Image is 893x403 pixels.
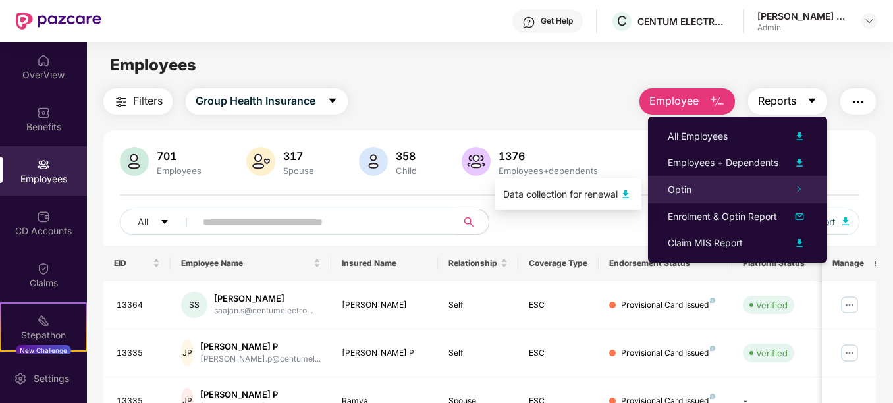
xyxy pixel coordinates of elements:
img: svg+xml;base64,PHN2ZyBpZD0iQ2xhaW0iIHhtbG5zPSJodHRwOi8vd3d3LnczLm9yZy8yMDAwL3N2ZyIgd2lkdGg9IjIwIi... [37,262,50,275]
img: svg+xml;base64,PHN2ZyBpZD0iRW1wbG95ZWVzIiB4bWxucz0iaHR0cDovL3d3dy53My5vcmcvMjAwMC9zdmciIHdpZHRoPS... [37,158,50,171]
span: caret-down [807,95,817,107]
div: Employees [154,165,204,176]
div: Employees+dependents [496,165,601,176]
th: Manage [822,246,875,281]
img: svg+xml;base64,PHN2ZyBpZD0iQmVuZWZpdHMiIHhtbG5zPSJodHRwOi8vd3d3LnczLm9yZy8yMDAwL3N2ZyIgd2lkdGg9Ij... [37,106,50,119]
th: Employee Name [171,246,331,281]
span: Relationship [448,258,498,269]
div: [PERSON_NAME] [342,299,428,311]
img: svg+xml;base64,PHN2ZyBpZD0iSG9tZSIgeG1sbnM9Imh0dHA6Ly93d3cudzMub3JnLzIwMDAvc3ZnIiB3aWR0aD0iMjAiIG... [37,54,50,67]
span: Employee Name [181,258,311,269]
span: EID [114,258,150,269]
div: 701 [154,149,204,163]
img: svg+xml;base64,PHN2ZyBpZD0iRHJvcGRvd24tMzJ4MzIiIHhtbG5zPSJodHRwOi8vd3d3LnczLm9yZy8yMDAwL3N2ZyIgd2... [864,16,875,26]
div: [PERSON_NAME] P [342,347,428,360]
img: svg+xml;base64,PHN2ZyB4bWxucz0iaHR0cDovL3d3dy53My5vcmcvMjAwMC9zdmciIHhtbG5zOnhsaW5rPSJodHRwOi8vd3... [709,94,725,110]
div: Endorsement Status [609,258,722,269]
div: Get Help [541,16,573,26]
button: Employee [639,88,735,115]
div: Self [448,299,508,311]
div: 13364 [117,299,160,311]
img: svg+xml;base64,PHN2ZyB4bWxucz0iaHR0cDovL3d3dy53My5vcmcvMjAwMC9zdmciIHhtbG5zOnhsaW5rPSJodHRwOi8vd3... [120,147,149,176]
img: svg+xml;base64,PHN2ZyB4bWxucz0iaHR0cDovL3d3dy53My5vcmcvMjAwMC9zdmciIHhtbG5zOnhsaW5rPSJodHRwOi8vd3... [246,147,275,176]
span: All [138,215,148,229]
th: EID [103,246,171,281]
img: svg+xml;base64,PHN2ZyB4bWxucz0iaHR0cDovL3d3dy53My5vcmcvMjAwMC9zdmciIHhtbG5zOnhsaW5rPSJodHRwOi8vd3... [792,209,807,225]
img: svg+xml;base64,PHN2ZyB4bWxucz0iaHR0cDovL3d3dy53My5vcmcvMjAwMC9zdmciIHdpZHRoPSI4IiBoZWlnaHQ9IjgiIH... [710,298,715,303]
img: svg+xml;base64,PHN2ZyBpZD0iSGVscC0zMngzMiIgeG1sbnM9Imh0dHA6Ly93d3cudzMub3JnLzIwMDAvc3ZnIiB3aWR0aD... [522,16,535,29]
img: svg+xml;base64,PHN2ZyB4bWxucz0iaHR0cDovL3d3dy53My5vcmcvMjAwMC9zdmciIHdpZHRoPSI4IiBoZWlnaHQ9IjgiIH... [710,346,715,351]
div: All Employees [668,129,728,144]
img: manageButton [839,342,860,363]
img: svg+xml;base64,PHN2ZyB4bWxucz0iaHR0cDovL3d3dy53My5vcmcvMjAwMC9zdmciIHhtbG5zOnhsaW5rPSJodHRwOi8vd3... [462,147,491,176]
span: Group Health Insurance [196,93,315,109]
img: manageButton [839,294,860,315]
div: 317 [281,149,317,163]
span: Optin [668,184,691,195]
img: svg+xml;base64,PHN2ZyB4bWxucz0iaHR0cDovL3d3dy53My5vcmcvMjAwMC9zdmciIHhtbG5zOnhsaW5rPSJodHRwOi8vd3... [792,155,807,171]
div: New Challenge [16,345,71,356]
span: Reports [758,93,796,109]
button: Group Health Insurancecaret-down [186,88,348,115]
img: svg+xml;base64,PHN2ZyB4bWxucz0iaHR0cDovL3d3dy53My5vcmcvMjAwMC9zdmciIHhtbG5zOnhsaW5rPSJodHRwOi8vd3... [618,186,634,202]
img: svg+xml;base64,PHN2ZyB4bWxucz0iaHR0cDovL3d3dy53My5vcmcvMjAwMC9zdmciIHhtbG5zOnhsaW5rPSJodHRwOi8vd3... [792,128,807,144]
div: [PERSON_NAME] P [200,389,321,401]
img: New Pazcare Logo [16,13,101,30]
button: Reportscaret-down [748,88,827,115]
img: svg+xml;base64,PHN2ZyB4bWxucz0iaHR0cDovL3d3dy53My5vcmcvMjAwMC9zdmciIHdpZHRoPSIyNCIgaGVpZ2h0PSIyNC... [113,94,129,110]
div: Claim MIS Report [668,236,743,250]
img: svg+xml;base64,PHN2ZyB4bWxucz0iaHR0cDovL3d3dy53My5vcmcvMjAwMC9zdmciIHhtbG5zOnhsaW5rPSJodHRwOi8vd3... [842,217,849,225]
div: CENTUM ELECTRONICS LIMITED [637,15,730,28]
div: Spouse [281,165,317,176]
div: Data collection for renewal [503,187,618,201]
img: svg+xml;base64,PHN2ZyB4bWxucz0iaHR0cDovL3d3dy53My5vcmcvMjAwMC9zdmciIHdpZHRoPSIyMSIgaGVpZ2h0PSIyMC... [37,314,50,327]
div: Verified [756,298,788,311]
th: Relationship [438,246,518,281]
div: 1376 [496,149,601,163]
span: search [456,217,482,227]
img: svg+xml;base64,PHN2ZyBpZD0iQ0RfQWNjb3VudHMiIGRhdGEtbmFtZT0iQ0QgQWNjb3VudHMiIHhtbG5zPSJodHRwOi8vd3... [37,210,50,223]
div: Enrolment & Optin Report [668,209,777,224]
img: svg+xml;base64,PHN2ZyB4bWxucz0iaHR0cDovL3d3dy53My5vcmcvMjAwMC9zdmciIHdpZHRoPSIyNCIgaGVpZ2h0PSIyNC... [850,94,866,110]
div: Child [393,165,419,176]
button: Filters [103,88,173,115]
div: [PERSON_NAME] B S [757,10,850,22]
div: Employees + Dependents [668,155,778,170]
button: search [456,209,489,235]
div: 13335 [117,347,160,360]
div: [PERSON_NAME].p@centumel... [200,353,321,365]
img: svg+xml;base64,PHN2ZyB4bWxucz0iaHR0cDovL3d3dy53My5vcmcvMjAwMC9zdmciIHdpZHRoPSI4IiBoZWlnaHQ9IjgiIH... [710,394,715,399]
div: ESC [529,299,588,311]
span: caret-down [327,95,338,107]
div: Verified [756,346,788,360]
div: saajan.s@centumelectro... [214,305,313,317]
span: right [796,186,802,192]
span: C [617,13,627,29]
div: Provisional Card Issued [621,299,715,311]
img: svg+xml;base64,PHN2ZyBpZD0iU2V0dGluZy0yMHgyMCIgeG1sbnM9Imh0dHA6Ly93d3cudzMub3JnLzIwMDAvc3ZnIiB3aW... [14,372,27,385]
th: Coverage Type [518,246,599,281]
span: Filters [133,93,163,109]
span: caret-down [160,217,169,228]
div: Admin [757,22,850,33]
div: [PERSON_NAME] [214,292,313,305]
img: svg+xml;base64,PHN2ZyB4bWxucz0iaHR0cDovL3d3dy53My5vcmcvMjAwMC9zdmciIHhtbG5zOnhsaW5rPSJodHRwOi8vd3... [359,147,388,176]
div: Self [448,347,508,360]
span: Employee [649,93,699,109]
div: SS [181,292,207,318]
img: svg+xml;base64,PHN2ZyB4bWxucz0iaHR0cDovL3d3dy53My5vcmcvMjAwMC9zdmciIHhtbG5zOnhsaW5rPSJodHRwOi8vd3... [792,235,807,251]
button: Allcaret-down [120,209,200,235]
div: ESC [529,347,588,360]
span: Employees [110,55,196,74]
div: Stepathon [1,329,86,342]
th: Insured Name [331,246,439,281]
div: Settings [30,372,73,385]
div: 358 [393,149,419,163]
div: Provisional Card Issued [621,347,715,360]
div: [PERSON_NAME] P [200,340,321,353]
div: JP [181,340,194,366]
